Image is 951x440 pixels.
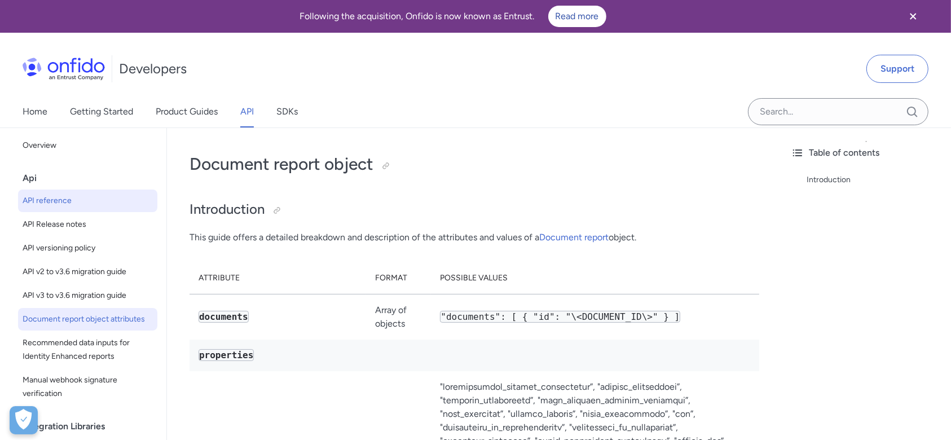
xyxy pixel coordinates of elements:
span: Document report object attributes [23,313,153,326]
a: Getting Started [70,96,133,127]
span: API Release notes [23,218,153,231]
span: Manual webhook signature verification [23,373,153,401]
a: API [240,96,254,127]
span: API versioning policy [23,241,153,255]
a: Introduction [807,173,942,187]
a: API Release notes [18,213,157,236]
span: API v3 to v3.6 migration guide [23,289,153,302]
button: Close banner [892,2,934,30]
a: SDKs [276,96,298,127]
a: API versioning policy [18,237,157,259]
a: Support [866,55,928,83]
span: API reference [23,194,153,208]
input: Onfido search input field [748,98,928,125]
h1: Document report object [190,153,759,175]
h1: Developers [119,60,187,78]
svg: Close banner [906,10,920,23]
td: Array of objects [366,294,431,340]
h2: Introduction [190,200,759,219]
a: Home [23,96,47,127]
a: API v3 to v3.6 migration guide [18,284,157,307]
code: documents [199,311,249,323]
th: Possible values [431,262,759,294]
span: Overview [23,139,153,152]
p: This guide offers a detailed breakdown and description of the attributes and values of a object. [190,231,759,244]
a: Document report [539,232,609,243]
div: Api [23,167,162,190]
div: Integration Libraries [23,415,162,438]
th: Format [366,262,431,294]
div: Table of contents [791,146,942,160]
a: Document report object attributes [18,308,157,331]
img: Onfido Logo [23,58,105,80]
a: API reference [18,190,157,212]
a: Recommended data inputs for Identity Enhanced reports [18,332,157,368]
code: properties [199,349,254,361]
a: Manual webhook signature verification [18,369,157,405]
a: Read more [548,6,606,27]
button: Open Preferences [10,406,38,434]
a: Product Guides [156,96,218,127]
span: API v2 to v3.6 migration guide [23,265,153,279]
a: Overview [18,134,157,157]
span: Recommended data inputs for Identity Enhanced reports [23,336,153,363]
a: API v2 to v3.6 migration guide [18,261,157,283]
div: Following the acquisition, Onfido is now known as Entrust. [14,6,892,27]
code: "documents": [ { "id": "\<DOCUMENT_ID\>" } ] [440,311,680,323]
th: Attribute [190,262,366,294]
div: Cookie Preferences [10,406,38,434]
